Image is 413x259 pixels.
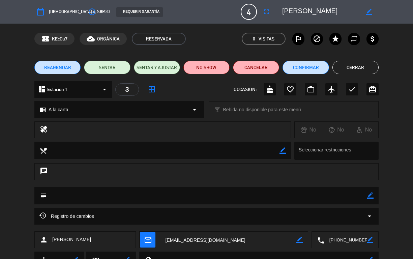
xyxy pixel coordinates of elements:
span: 13:30 [100,8,110,15]
i: border_color [296,237,303,243]
i: work_outline [307,85,315,93]
span: KEcCu7 [52,35,67,43]
i: healing [40,125,48,135]
button: Confirmar [283,61,329,74]
span: ORGÁNICA [97,35,120,43]
div: 3 [115,83,139,96]
div: No [295,125,323,134]
button: fullscreen [260,6,272,18]
span: A la carta [49,106,68,114]
span: Bebida no disponible para este menú [223,106,301,114]
span: confirmation_number [41,35,50,43]
i: cake [266,85,274,93]
span: RESERVADA [132,33,186,45]
i: star [331,35,340,43]
i: calendar_today [36,8,45,16]
button: calendar_today [34,6,47,18]
i: airplanemode_active [327,85,335,93]
span: 0 [253,35,255,43]
i: arrow_drop_down [365,212,374,220]
i: dashboard [38,85,46,93]
button: Cancelar [233,61,279,74]
em: Visitas [259,35,274,43]
div: REQUERIR GARANTÍA [116,7,163,17]
i: arrow_drop_down [190,106,199,114]
button: Cerrar [332,61,379,74]
i: border_color [366,9,372,15]
button: access_time [86,6,98,18]
span: [DEMOGRAPHIC_DATA] 4, sep. [49,8,105,15]
i: local_bar [214,107,220,113]
i: border_color [367,192,374,199]
i: arrow_drop_down [100,85,109,93]
span: [PERSON_NAME] [52,236,91,243]
i: access_time [88,8,96,16]
div: No [323,125,351,134]
i: local_phone [317,236,324,244]
div: No [350,125,378,134]
span: Estación 1 [47,86,67,93]
i: border_color [279,147,286,154]
i: person [40,236,48,244]
i: block [313,35,321,43]
button: NO SHOW [183,61,230,74]
i: border_color [367,237,373,243]
i: subject [39,192,47,199]
i: mail_outline [144,236,151,243]
i: local_dining [39,147,47,154]
i: repeat [350,35,358,43]
i: chrome_reader_mode [40,107,46,113]
i: cloud_done [87,35,95,43]
i: fullscreen [262,8,270,16]
button: SENTAR Y AJUSTAR [134,61,180,74]
i: chat [40,167,48,176]
i: card_giftcard [368,85,377,93]
i: favorite_border [286,85,294,93]
span: REAGENDAR [44,64,71,71]
span: OCCASION: [234,86,257,93]
button: SENTAR [84,61,130,74]
span: 4 [241,4,257,20]
span: Registro de cambios [39,212,94,220]
i: outlined_flag [294,35,302,43]
i: attach_money [368,35,377,43]
button: REAGENDAR [34,61,81,74]
i: border_all [148,85,156,93]
i: check [348,85,356,93]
